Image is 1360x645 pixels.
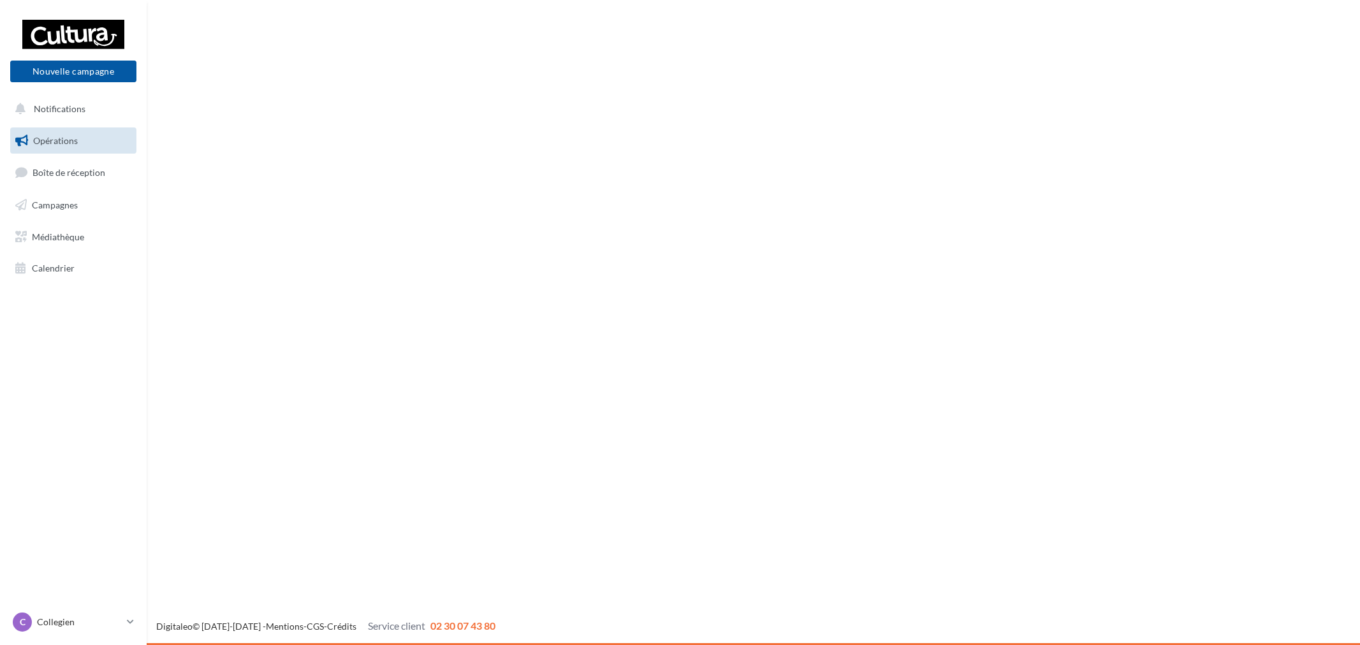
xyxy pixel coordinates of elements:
[8,255,139,282] a: Calendrier
[368,620,425,632] span: Service client
[10,610,136,634] a: C Collegien
[33,167,105,178] span: Boîte de réception
[8,159,139,186] a: Boîte de réception
[8,127,139,154] a: Opérations
[156,621,193,632] a: Digitaleo
[37,616,122,628] p: Collegien
[430,620,495,632] span: 02 30 07 43 80
[10,61,136,82] button: Nouvelle campagne
[33,135,78,146] span: Opérations
[34,103,85,114] span: Notifications
[32,199,78,210] span: Campagnes
[266,621,303,632] a: Mentions
[32,231,84,242] span: Médiathèque
[8,96,134,122] button: Notifications
[8,192,139,219] a: Campagnes
[156,621,495,632] span: © [DATE]-[DATE] - - -
[20,616,26,628] span: C
[32,263,75,273] span: Calendrier
[327,621,356,632] a: Crédits
[307,621,324,632] a: CGS
[8,224,139,250] a: Médiathèque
